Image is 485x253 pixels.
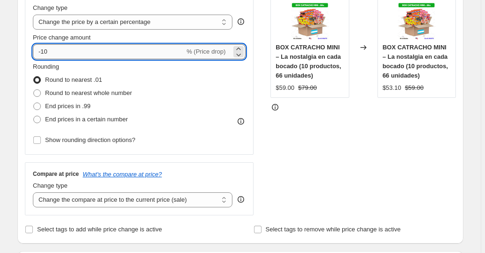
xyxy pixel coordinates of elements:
[276,44,341,79] span: BOX CATRACHO MINI – La nostalgia en cada bocado (10 productos, 66 unidades)
[45,89,132,96] span: Round to nearest whole number
[33,170,79,178] h3: Compare at price
[276,83,294,93] div: $59.00
[37,226,162,233] span: Select tags to add while price change is active
[33,4,68,11] span: Change type
[298,83,317,93] strike: $79.00
[383,83,401,93] div: $53.10
[266,226,401,233] span: Select tags to remove while price change is active
[398,2,435,40] img: Diana_Special_Pack_2_80x.jpg
[45,116,128,123] span: End prices in a certain number
[383,44,448,79] span: BOX CATRACHO MINI – La nostalgia en cada bocado (10 productos, 66 unidades)
[405,83,423,93] strike: $59.00
[83,171,162,178] button: What's the compare at price?
[186,48,225,55] span: % (Price drop)
[236,195,246,204] div: help
[33,63,59,70] span: Rounding
[33,44,185,59] input: -15
[236,17,246,26] div: help
[33,182,68,189] span: Change type
[45,103,91,110] span: End prices in .99
[33,34,91,41] span: Price change amount
[45,136,135,143] span: Show rounding direction options?
[291,2,329,40] img: Diana_Special_Pack_2_80x.jpg
[45,76,102,83] span: Round to nearest .01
